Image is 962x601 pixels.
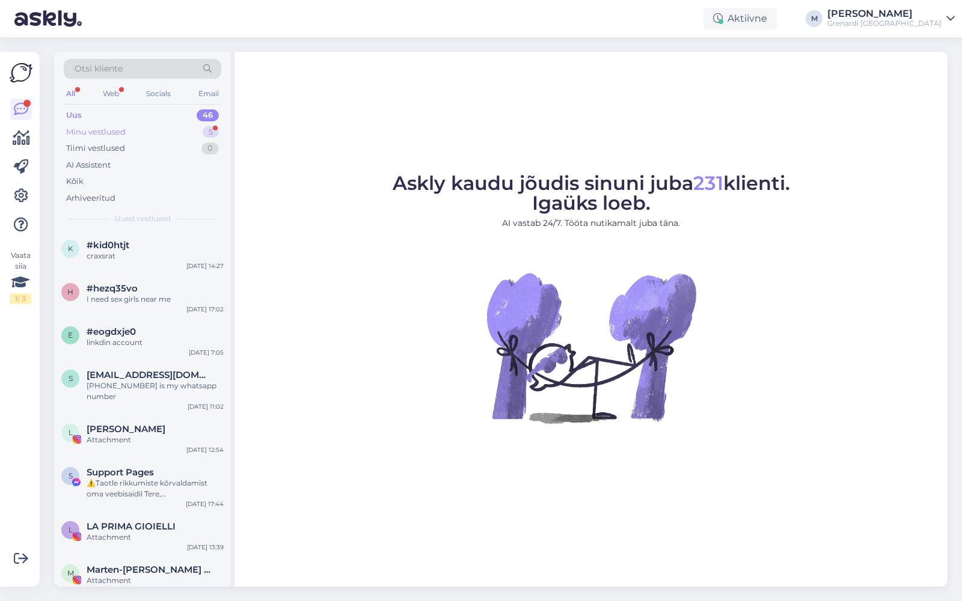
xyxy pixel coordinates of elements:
[69,428,73,437] span: L
[197,109,219,121] div: 46
[66,142,125,154] div: Tiimi vestlused
[87,326,136,337] span: #eogdxje0
[186,499,224,508] div: [DATE] 17:44
[393,217,790,230] p: AI vastab 24/7. Tööta nutikamalt juba täna.
[201,142,219,154] div: 0
[87,380,224,402] div: [PHONE_NUMBER] is my whatsapp number
[87,521,176,532] span: LA PRIMA GIOIELLI
[66,159,111,171] div: AI Assistent
[186,261,224,270] div: [DATE] 14:27
[87,370,212,380] span: sambhavgems1@gmail.com
[66,192,115,204] div: Arhiveeritud
[87,294,224,305] div: I need sex girls near me
[87,251,224,261] div: craxsrat
[87,478,224,499] div: ⚠️Taotle rikkumiste kõrvaldamist oma veebisaidil Tere, [PERSON_NAME] saatnud mitu hoiatust, et te...
[187,543,224,552] div: [DATE] 13:39
[87,532,224,543] div: Attachment
[186,586,224,595] div: [DATE] 16:49
[87,564,212,575] span: Marten-Jaan M. 📸
[203,126,219,138] div: 5
[75,63,123,75] span: Otsi kliente
[87,240,129,251] span: #kid0htjt
[87,283,138,294] span: #hezq35vo
[189,348,224,357] div: [DATE] 7:05
[66,109,82,121] div: Uus
[87,467,154,478] span: Support Pages
[703,8,777,29] div: Aktiivne
[393,171,790,215] span: Askly kaudu jõudis sinuni juba klienti. Igaüks loeb.
[693,171,723,195] span: 231
[64,86,78,102] div: All
[10,293,31,304] div: 1 / 3
[66,175,84,188] div: Kõik
[188,402,224,411] div: [DATE] 11:02
[66,126,126,138] div: Minu vestlused
[69,525,73,534] span: L
[68,331,73,340] span: e
[186,305,224,314] div: [DATE] 17:02
[87,424,165,435] span: Leo Pizzo
[827,9,942,19] div: [PERSON_NAME]
[69,374,73,383] span: s
[806,10,823,27] div: M
[87,337,224,348] div: linkdin account
[87,435,224,445] div: Attachment
[69,471,73,480] span: S
[827,9,955,28] a: [PERSON_NAME]Grenardi [GEOGRAPHIC_DATA]
[100,86,121,102] div: Web
[87,575,224,586] div: Attachment
[67,569,74,578] span: M
[144,86,173,102] div: Socials
[483,239,699,456] img: No Chat active
[10,250,31,304] div: Vaata siia
[10,61,32,84] img: Askly Logo
[827,19,942,28] div: Grenardi [GEOGRAPHIC_DATA]
[68,244,73,253] span: k
[115,213,171,224] span: Uued vestlused
[186,445,224,454] div: [DATE] 12:54
[196,86,221,102] div: Email
[67,287,73,296] span: h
